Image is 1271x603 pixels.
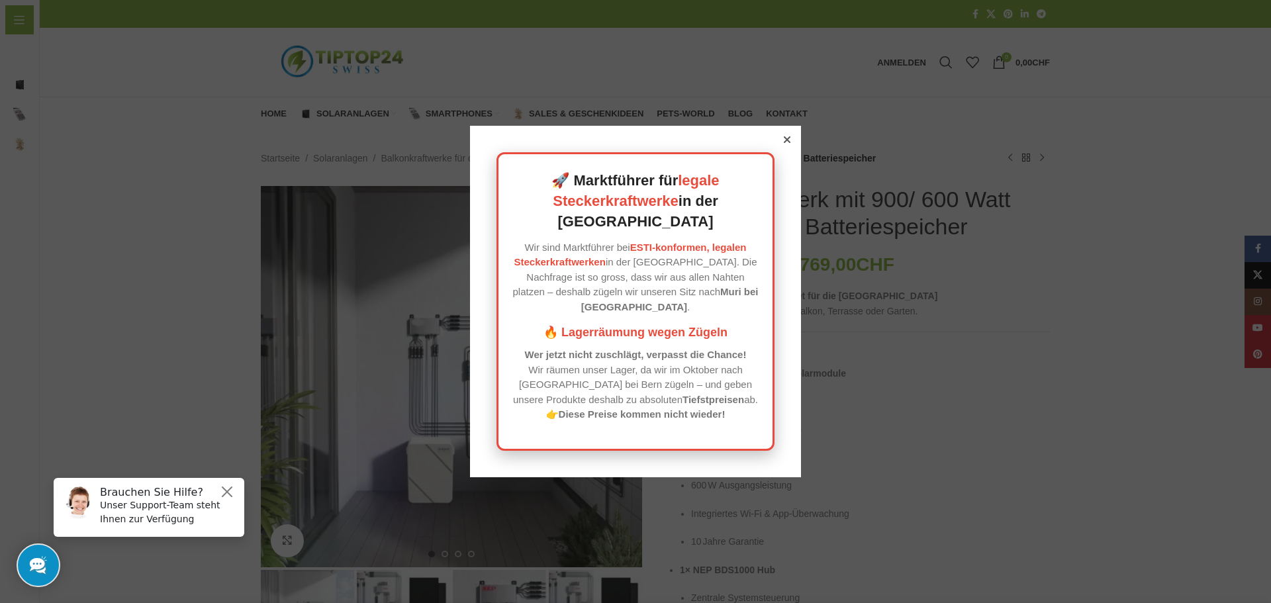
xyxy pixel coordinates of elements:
h6: Brauchen Sie Hilfe? [57,19,193,31]
p: Wir räumen unser Lager, da wir im Oktober nach [GEOGRAPHIC_DATA] bei Bern zügeln – und geben unse... [512,348,759,422]
button: Close [176,17,192,32]
strong: Diese Preise kommen nicht wieder! [559,408,726,420]
strong: Tiefstpreisen [683,394,744,405]
p: Wir sind Marktführer bei in der [GEOGRAPHIC_DATA]. Die Nachfrage ist so gross, dass wir aus allen... [512,240,759,315]
strong: Wer jetzt nicht zuschlägt, verpasst die Chance! [525,349,747,360]
h2: 🚀 Marktführer für in der [GEOGRAPHIC_DATA] [512,171,759,232]
a: legale Steckerkraftwerke [553,172,719,209]
p: Unser Support-Team steht Ihnen zur Verfügung [57,31,193,59]
a: ESTI-konformen, legalen Steckerkraftwerken [514,242,746,268]
h3: 🔥 Lagerräumung wegen Zügeln [512,324,759,341]
img: Customer service [19,19,52,52]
